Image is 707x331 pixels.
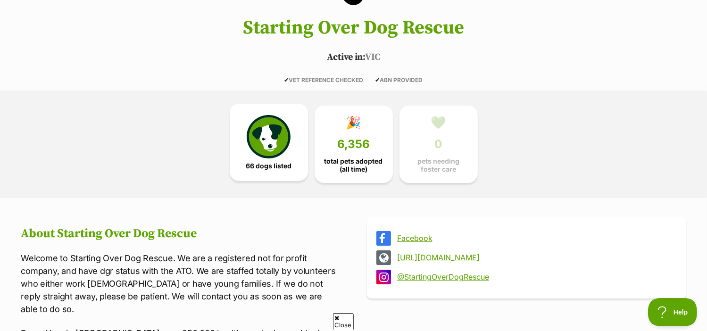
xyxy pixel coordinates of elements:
icon: ✔ [375,76,380,83]
span: Active in: [327,51,365,63]
img: petrescue-icon-eee76f85a60ef55c4a1927667547b313a7c0e82042636edf73dce9c88f694885.svg [247,115,290,158]
span: VET REFERENCE CHECKED [284,76,364,83]
a: 💚 0 pets needing foster care [399,106,478,183]
icon: ✔ [284,76,289,83]
span: pets needing foster care [408,157,470,173]
a: 66 dogs listed [230,104,308,181]
span: 6,356 [337,138,370,151]
p: Welcome to Starting Over Dog Rescue. We are a registered not for profit company, and have dgr sta... [21,252,341,315]
iframe: Help Scout Beacon - Open [648,298,698,326]
span: 0 [435,138,442,151]
div: 💚 [431,116,446,130]
h2: About Starting Over Dog Rescue [21,227,341,241]
a: 🎉 6,356 total pets adopted (all time) [315,106,393,183]
span: Close [333,313,354,330]
p: VIC [7,50,700,65]
h1: Starting Over Dog Rescue [7,17,700,38]
div: 🎉 [346,116,361,130]
span: total pets adopted (all time) [323,157,385,173]
a: @StartingOverDogRescue [397,273,673,281]
span: 66 dogs listed [246,162,291,170]
span: ABN PROVIDED [375,76,423,83]
a: [URL][DOMAIN_NAME] [397,253,673,262]
a: Facebook [397,234,673,242]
